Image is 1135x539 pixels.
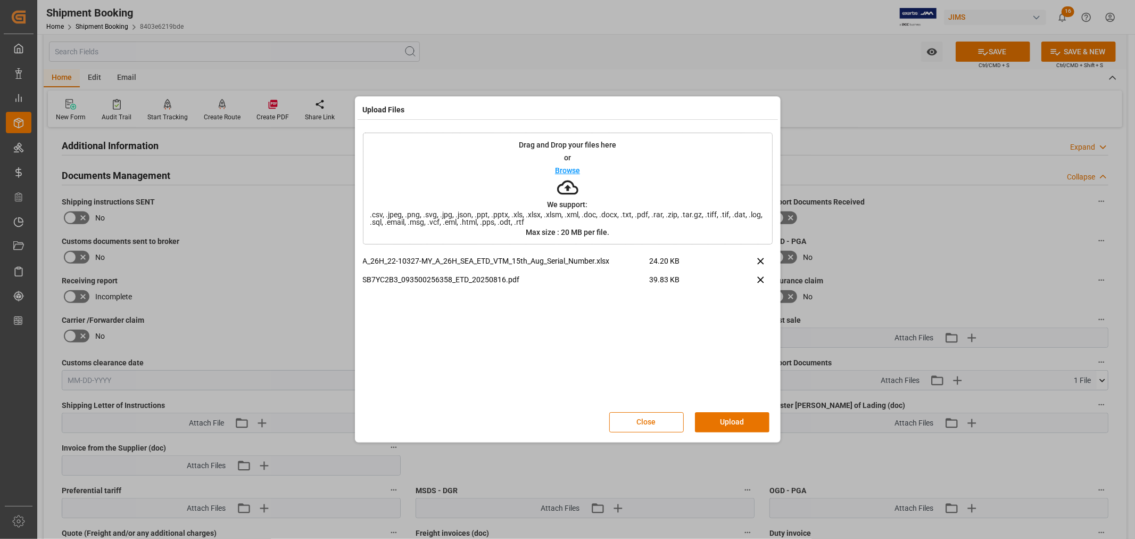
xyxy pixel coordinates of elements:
span: 39.83 KB [650,274,722,293]
div: Drag and Drop your files hereorBrowseWe support:.csv, .jpeg, .png, .svg, .jpg, .json, .ppt, .pptx... [363,133,773,244]
p: or [564,154,571,161]
button: Upload [695,412,769,432]
p: A_26H_22-10327-MY_A_26H_SEA_ETD_VTM_15th_Aug_Serial_Number.xlsx [363,256,650,267]
p: We support: [548,201,588,208]
button: Close [609,412,684,432]
p: Browse [555,167,580,174]
span: .csv, .jpeg, .png, .svg, .jpg, .json, .ppt, .pptx, .xls, .xlsx, .xlsm, .xml, .doc, .docx, .txt, .... [363,211,772,226]
p: Drag and Drop your files here [519,141,616,149]
span: 24.20 KB [650,256,722,274]
h4: Upload Files [363,104,405,116]
p: SB7YC2B3_093500256358_ETD_20250816.pdf [363,274,650,285]
p: Max size : 20 MB per file. [526,228,609,236]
